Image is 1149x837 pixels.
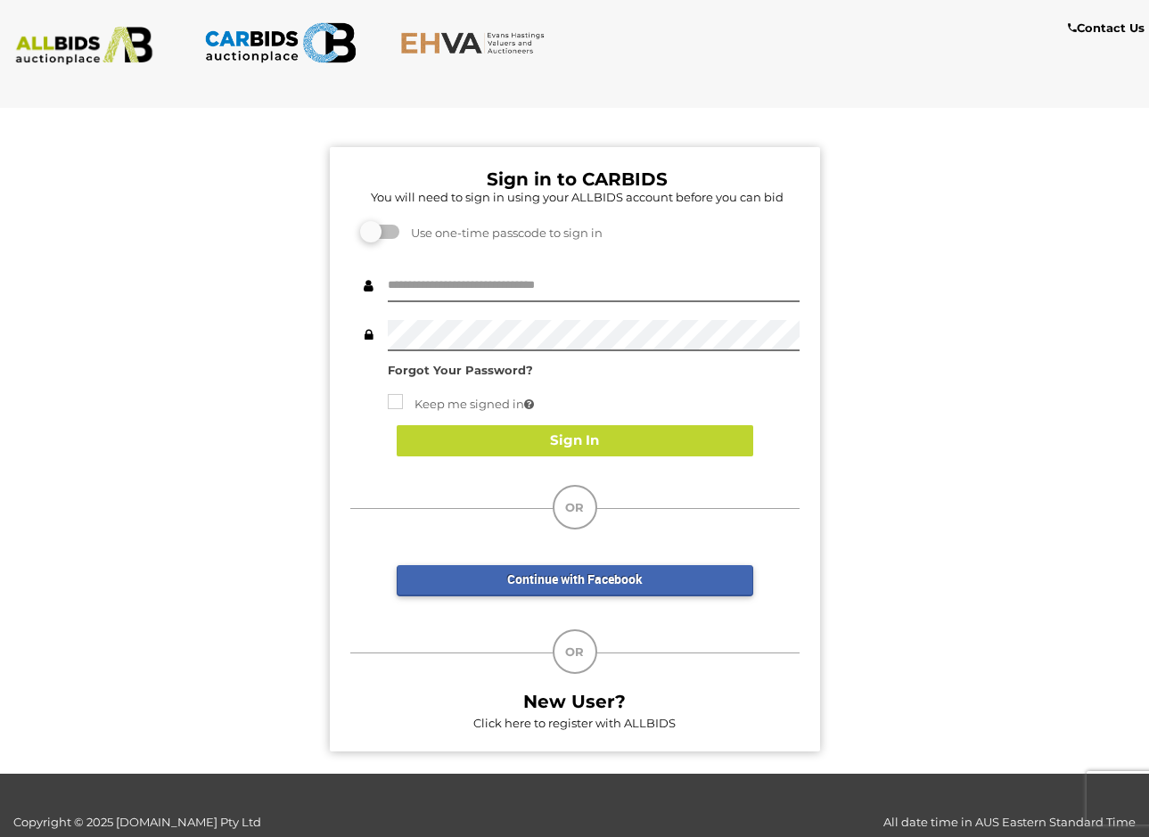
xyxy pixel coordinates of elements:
[355,191,800,203] h5: You will need to sign in using your ALLBIDS account before you can bid
[388,394,534,414] label: Keep me signed in
[397,565,753,596] a: Continue with Facebook
[553,485,597,529] div: OR
[473,716,676,730] a: Click here to register with ALLBIDS
[400,31,553,54] img: EHVA.com.au
[204,18,357,68] img: CARBIDS.com.au
[523,691,626,712] b: New User?
[8,27,160,65] img: ALLBIDS.com.au
[388,363,533,377] a: Forgot Your Password?
[1068,21,1145,35] b: Contact Us
[487,168,668,190] b: Sign in to CARBIDS
[397,425,753,456] button: Sign In
[1068,18,1149,38] a: Contact Us
[402,226,603,240] span: Use one-time passcode to sign in
[553,629,597,674] div: OR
